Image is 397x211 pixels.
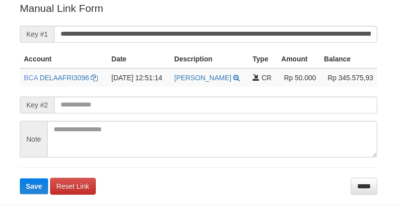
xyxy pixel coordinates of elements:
[91,74,98,82] a: Copy DELAAFRI3096 to clipboard
[20,97,54,113] span: Key #2
[249,50,277,68] th: Type
[320,50,377,68] th: Balance
[20,50,108,68] th: Account
[174,74,231,82] a: [PERSON_NAME]
[40,74,89,82] a: DELAAFRI3096
[20,1,377,15] p: Manual Link Form
[108,50,170,68] th: Date
[50,178,96,195] a: Reset Link
[277,50,320,68] th: Amount
[24,74,38,82] span: BCA
[108,68,170,87] td: [DATE] 12:51:14
[20,121,47,158] span: Note
[320,68,377,87] td: Rp 345.575,93
[277,68,320,87] td: Rp 50.000
[170,50,249,68] th: Description
[262,74,271,82] span: CR
[57,182,89,190] span: Reset Link
[26,182,42,190] span: Save
[20,26,54,43] span: Key #1
[20,178,48,194] button: Save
